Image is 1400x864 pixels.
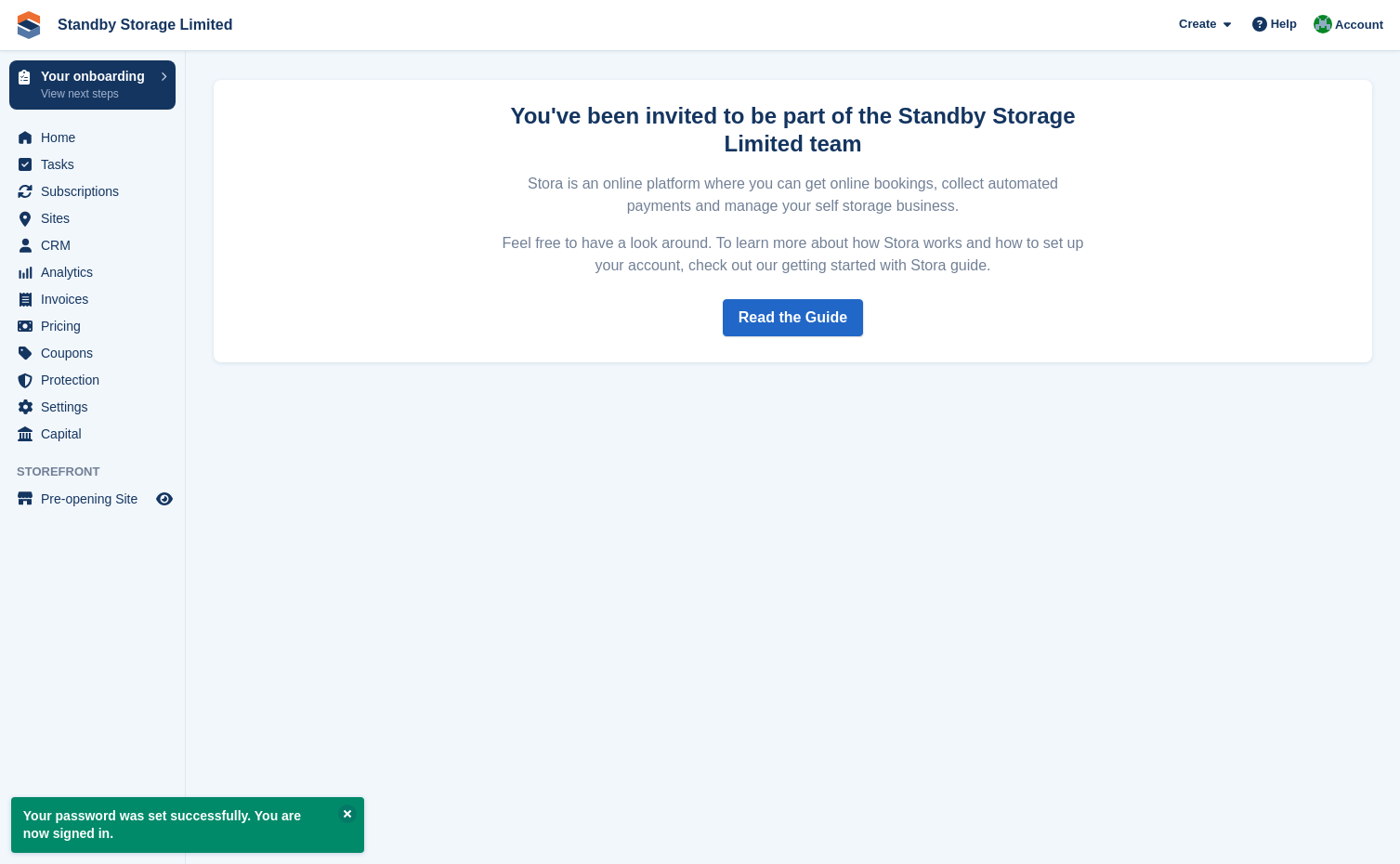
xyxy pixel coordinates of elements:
span: Invoices [41,286,152,312]
a: menu [9,232,176,258]
a: menu [9,178,176,204]
span: Settings [41,394,152,420]
a: menu [9,205,176,231]
span: Account [1335,16,1383,34]
a: Standby Storage Limited [50,9,240,40]
img: Megan Cotton [1314,15,1332,33]
a: menu [9,421,176,447]
span: Protection [41,367,152,393]
strong: You've been invited to be part of the Standby Storage Limited team [510,103,1075,156]
a: menu [9,340,176,366]
p: Your onboarding [41,70,151,83]
a: menu [9,367,176,393]
p: Stora is an online platform where you can get online bookings, collect automated payments and man... [500,173,1087,217]
p: Feel free to have a look around. To learn more about how Stora works and how to set up your accou... [500,232,1087,277]
span: Create [1179,15,1216,33]
span: Help [1271,15,1297,33]
span: Capital [41,421,152,447]
a: menu [9,259,176,285]
a: menu [9,286,176,312]
a: Read the Guide [723,299,863,336]
span: Storefront [17,463,185,481]
a: Preview store [153,488,176,510]
span: Subscriptions [41,178,152,204]
p: View next steps [41,85,151,102]
a: menu [9,486,176,512]
span: Sites [41,205,152,231]
p: Your password was set successfully. You are now signed in. [11,797,364,853]
a: menu [9,124,176,151]
a: menu [9,394,176,420]
a: Your onboarding View next steps [9,60,176,110]
span: Pricing [41,313,152,339]
a: menu [9,151,176,177]
img: stora-icon-8386f47178a22dfd0bd8f6a31ec36ba5ce8667c1dd55bd0f319d3a0aa187defe.svg [15,11,43,39]
span: Tasks [41,151,152,177]
span: CRM [41,232,152,258]
span: Pre-opening Site [41,486,152,512]
a: menu [9,313,176,339]
span: Analytics [41,259,152,285]
span: Home [41,124,152,151]
span: Coupons [41,340,152,366]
